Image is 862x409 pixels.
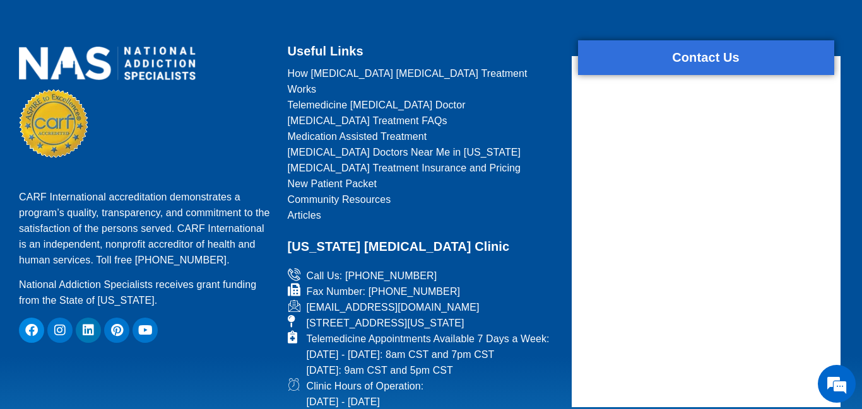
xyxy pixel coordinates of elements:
[288,176,377,192] span: New Patient Packet
[288,97,556,113] a: Telemedicine [MEDICAL_DATA] Doctor
[19,189,272,268] p: CARF International accreditation demonstrates a program’s quality, transparency, and commitment t...
[288,144,521,160] span: [MEDICAL_DATA] Doctors Near Me in [US_STATE]
[288,144,556,160] a: [MEDICAL_DATA] Doctors Near Me in [US_STATE]
[572,56,841,407] div: form widget
[572,88,841,403] iframe: website contact us form
[288,207,321,223] span: Articles
[288,113,447,129] span: [MEDICAL_DATA] Treatment FAQs
[288,160,521,176] span: [MEDICAL_DATA] Treatment Insurance and Pricing
[288,129,427,144] span: Medication Assisted Treatment
[199,313,212,325] span: Add emojis
[288,97,466,113] span: Telemedicine [MEDICAL_DATA] Doctor
[288,129,556,144] a: Medication Assisted Treatment
[288,236,556,258] h2: [US_STATE] [MEDICAL_DATA] Clinic
[304,268,437,284] span: Call Us: [PHONE_NUMBER]
[19,47,196,80] img: national addiction specialists online suboxone doctors clinic for opioid addiction treatment
[304,299,480,315] span: [EMAIL_ADDRESS][DOMAIN_NAME]
[304,315,464,331] span: [STREET_ADDRESS][US_STATE]
[288,176,556,192] a: New Patient Packet
[19,277,272,308] p: National Addiction Specialists receives grant funding from the State of [US_STATE].
[288,284,556,299] a: Fax Number: [PHONE_NUMBER]
[288,268,556,284] a: Call Us: [PHONE_NUMBER]
[20,89,88,158] img: CARF Seal
[6,297,240,342] textarea: Type your message and hit 'Enter'
[288,207,556,223] a: Articles
[288,40,556,62] h2: Useful Links
[288,113,556,129] a: [MEDICAL_DATA] Treatment FAQs
[288,192,556,207] a: Community Resources
[578,47,834,69] h2: Contact Us
[304,331,550,378] span: Telemedicine Appointments Available 7 Days a Week: [DATE] - [DATE]: 8am CST and 7pm CST [DATE]: 9...
[288,192,391,207] span: Community Resources
[304,284,461,299] span: Fax Number: [PHONE_NUMBER]
[288,66,556,97] a: How [MEDICAL_DATA] [MEDICAL_DATA] Treatment Works
[288,160,556,176] a: [MEDICAL_DATA] Treatment Insurance and Pricing
[218,313,231,325] span: Attach a file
